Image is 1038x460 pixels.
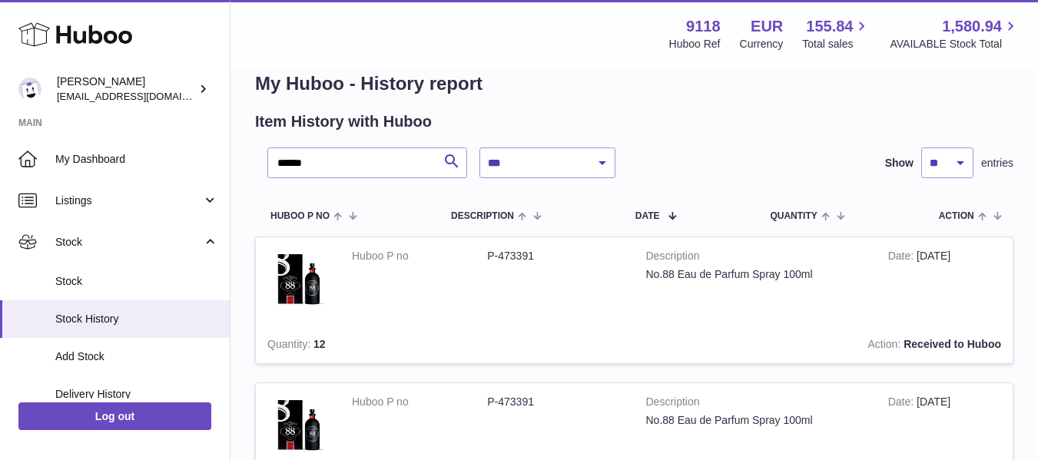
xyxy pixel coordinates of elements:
img: EP1100-No.88-100ml-EdP-no-edp-sticker.jpg [267,395,329,456]
td: 12 [256,326,392,363]
span: Stock [55,274,218,289]
td: No.88 Eau de Parfum Spray 100ml [635,237,877,326]
td: [DATE] [877,237,1013,326]
span: Total sales [802,37,871,51]
a: 1,580.94 AVAILABLE Stock Total [890,16,1020,51]
a: 155.84 Total sales [802,16,871,51]
strong: EUR [751,16,783,37]
span: My Dashboard [55,152,218,167]
span: entries [981,156,1013,170]
div: Huboo Ref [669,37,721,51]
span: Description [451,211,514,221]
dd: P-473391 [487,249,622,263]
h1: My Huboo - History report [255,71,1013,96]
span: Stock History [55,312,218,326]
span: Quantity [770,211,817,221]
dd: P-473391 [487,395,622,409]
span: Delivery History [55,387,218,402]
span: 155.84 [806,16,853,37]
strong: Date [888,395,917,412]
span: Listings [55,194,202,208]
img: EP1100-No.88-100ml-EdP-no-edp-sticker.jpg [267,249,329,310]
strong: Received to Huboo [904,338,1001,350]
span: 1,580.94 [942,16,1002,37]
div: Currency [740,37,784,51]
span: Huboo P no [270,211,330,221]
strong: Action [868,338,904,354]
span: Stock [55,235,202,250]
span: [EMAIL_ADDRESS][DOMAIN_NAME] [57,90,226,102]
strong: Description [646,249,865,267]
label: Show [885,156,914,170]
strong: Quantity [267,338,313,354]
div: [PERSON_NAME] [57,74,195,104]
img: internalAdmin-9118@internal.huboo.com [18,78,41,101]
h2: Item History with Huboo [255,111,432,132]
dt: Huboo P no [352,249,487,263]
strong: Date [888,250,917,266]
strong: 9118 [686,16,721,37]
strong: Description [646,395,865,413]
a: Log out [18,402,211,430]
span: AVAILABLE Stock Total [890,37,1020,51]
dt: Huboo P no [352,395,487,409]
span: Action [939,211,974,221]
span: Date [635,211,660,221]
span: Add Stock [55,349,218,364]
